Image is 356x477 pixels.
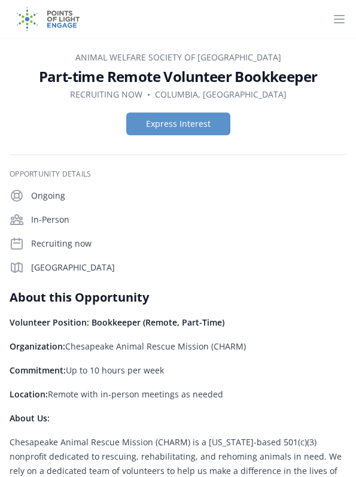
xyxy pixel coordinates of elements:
[10,289,346,306] h2: About this Opportunity
[10,363,346,378] p: Up to 10 hours per week
[10,317,224,328] strong: Volunteer Position: Bookkeeper (Remote, Part-Time)
[10,341,65,352] strong: Organization:
[10,412,50,424] strong: About Us:
[10,387,346,402] p: Remote with in-person meetings as needed
[147,89,150,101] div: •
[10,169,346,179] h3: Opportunity Details
[31,214,346,226] p: In-Person
[10,364,66,376] strong: Commitment:
[75,51,281,63] a: Animal Welfare Society of [GEOGRAPHIC_DATA]
[10,67,346,86] h1: Part-time Remote Volunteer Bookkeeper
[70,89,142,101] dd: Recruiting now
[31,238,346,250] p: Recruiting now
[126,113,230,135] button: Express Interest
[10,339,346,354] p: Chesapeake Animal Rescue Mission (CHARM)
[155,89,287,101] dd: Columbia, [GEOGRAPHIC_DATA]
[31,262,346,274] p: [GEOGRAPHIC_DATA]
[10,388,48,400] strong: Location:
[31,190,346,202] p: Ongoing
